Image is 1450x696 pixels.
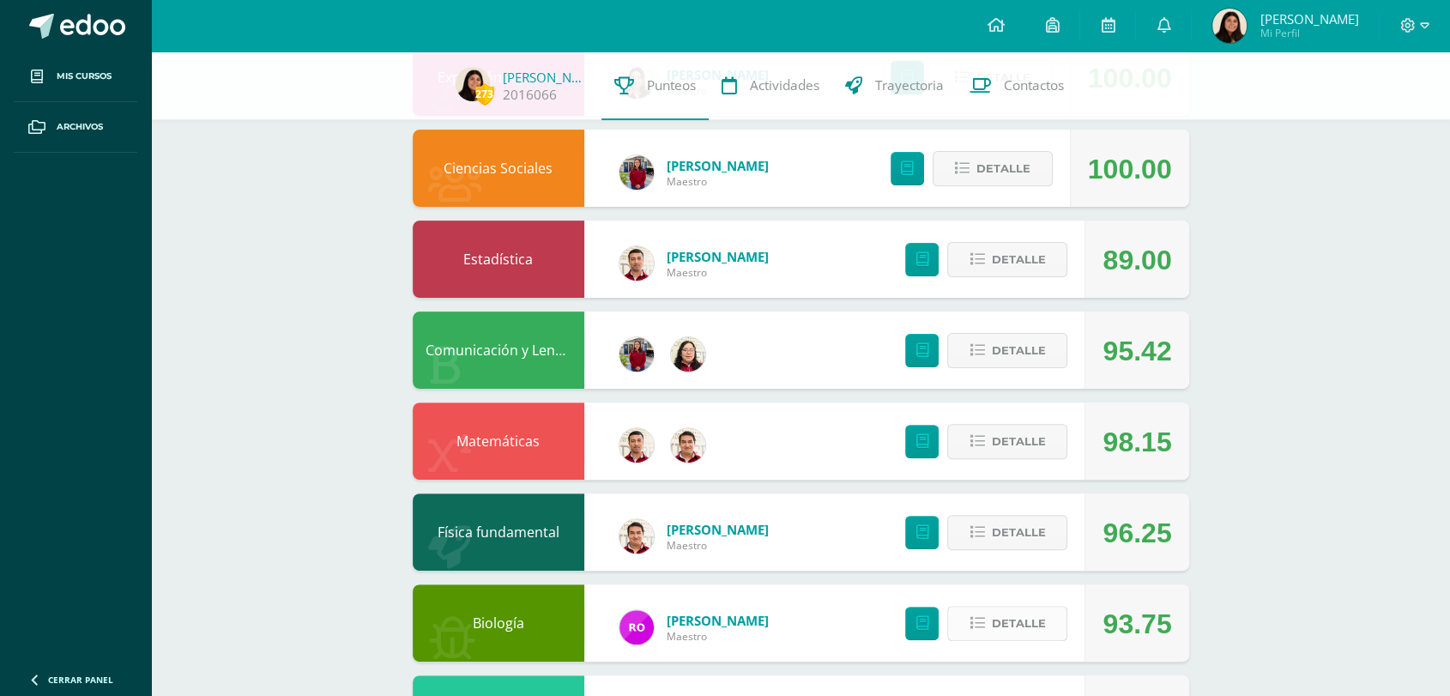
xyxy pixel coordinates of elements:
button: Detalle [947,606,1067,641]
div: Estadística [413,221,584,298]
button: Detalle [947,515,1067,550]
span: Maestro [667,265,769,280]
span: Cerrar panel [48,674,113,686]
span: Detalle [991,608,1045,639]
div: Física fundamental [413,493,584,571]
span: Detalle [991,517,1045,548]
span: Mis cursos [57,70,112,83]
span: Contactos [1004,76,1064,94]
a: Trayectoria [832,51,957,120]
img: e1f0730b59be0d440f55fb027c9eff26.png [619,155,654,190]
img: 08228f36aa425246ac1f75ab91e507c5.png [619,610,654,645]
img: 76b79572e868f347d82537b4f7bc2cf5.png [619,519,654,554]
span: 273 [475,83,494,105]
span: Mi Perfil [1260,26,1358,40]
div: 89.00 [1103,221,1171,299]
button: Detalle [947,333,1067,368]
a: [PERSON_NAME] [667,612,769,629]
div: Biología [413,584,584,662]
a: [PERSON_NAME] [667,521,769,538]
a: Contactos [957,51,1077,120]
img: 8967023db232ea363fa53c906190b046.png [619,246,654,281]
span: Archivos [57,120,103,134]
div: Ciencias Sociales [413,130,584,207]
div: 98.15 [1103,403,1171,481]
div: Comunicación y Lenguaje [413,312,584,389]
a: Mis cursos [14,51,137,102]
a: [PERSON_NAME] [503,69,589,86]
span: Actividades [750,76,819,94]
img: d66720014760d80f5c098767f9c1150e.png [456,67,490,101]
img: 76b79572e868f347d82537b4f7bc2cf5.png [671,428,705,463]
span: Detalle [991,335,1045,366]
img: 8967023db232ea363fa53c906190b046.png [619,428,654,463]
span: [PERSON_NAME] [1260,10,1358,27]
a: [PERSON_NAME] [667,248,769,265]
button: Detalle [933,151,1053,186]
span: Maestro [667,629,769,644]
div: 96.25 [1103,494,1171,572]
img: c6b4b3f06f981deac34ce0a071b61492.png [671,337,705,372]
span: Detalle [991,426,1045,457]
span: Detalle [991,244,1045,275]
a: Punteos [601,51,709,120]
div: 100.00 [1088,130,1172,208]
div: 93.75 [1103,585,1171,663]
div: 95.42 [1103,312,1171,390]
span: Trayectoria [875,76,944,94]
img: e1f0730b59be0d440f55fb027c9eff26.png [619,337,654,372]
a: [PERSON_NAME] [667,157,769,174]
button: Detalle [947,424,1067,459]
span: Maestro [667,538,769,553]
span: Punteos [647,76,696,94]
button: Detalle [947,242,1067,277]
a: Actividades [709,51,832,120]
div: Matemáticas [413,402,584,480]
img: d66720014760d80f5c098767f9c1150e.png [1212,9,1247,43]
span: Maestro [667,174,769,189]
span: Detalle [976,153,1030,185]
a: 2016066 [503,86,557,104]
a: Archivos [14,102,137,153]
